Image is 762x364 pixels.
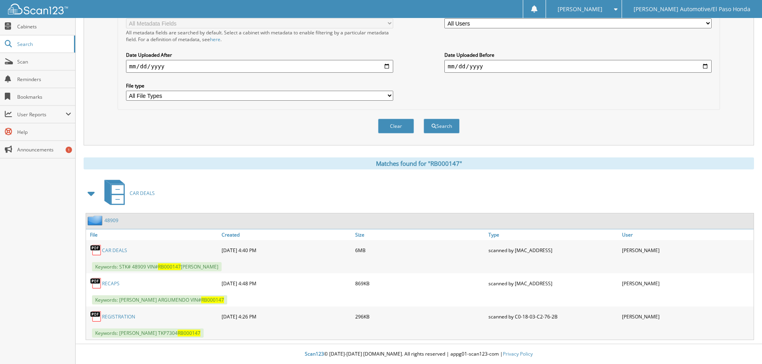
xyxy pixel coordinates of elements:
[444,60,712,73] input: end
[17,129,71,135] span: Help
[558,7,602,12] span: [PERSON_NAME]
[353,308,487,324] div: 296KB
[620,308,754,324] div: [PERSON_NAME]
[130,190,155,197] span: CAR DEALS
[90,244,102,256] img: PDF.png
[17,146,71,153] span: Announcements
[66,147,72,153] div: 1
[353,275,487,291] div: 869KB
[100,177,155,209] a: CAR DEALS
[90,277,102,289] img: PDF.png
[158,263,181,270] span: RB000147
[486,242,620,258] div: scanned by [MAC_ADDRESS]
[503,350,533,357] a: Privacy Policy
[126,82,393,89] label: File type
[620,275,754,291] div: [PERSON_NAME]
[305,350,324,357] span: Scan123
[84,157,754,169] div: Matches found for "RB000147"
[378,119,414,133] button: Clear
[76,344,762,364] div: © [DATE]-[DATE] [DOMAIN_NAME]. All rights reserved | appg01-scan123-com |
[104,217,118,224] a: 48909
[17,58,71,65] span: Scan
[620,229,754,240] a: User
[353,229,487,240] a: Size
[102,247,127,254] a: CAR DEALS
[17,76,71,83] span: Reminders
[353,242,487,258] div: 6MB
[102,280,120,287] a: RECAPS
[126,29,393,43] div: All metadata fields are searched by default. Select a cabinet with metadata to enable filtering b...
[102,313,135,320] a: REGISTRATION
[424,119,460,133] button: Search
[17,41,70,48] span: Search
[88,215,104,225] img: folder2.png
[220,275,353,291] div: [DATE] 4:48 PM
[201,296,224,303] span: RB000147
[90,310,102,322] img: PDF.png
[634,7,750,12] span: [PERSON_NAME] Automotive/El Paso Honda
[92,262,222,271] span: Keywords: STK# 48909 VIN# [PERSON_NAME]
[210,36,220,43] a: here
[486,308,620,324] div: scanned by C0-18-03-C2-76-2B
[220,229,353,240] a: Created
[220,242,353,258] div: [DATE] 4:40 PM
[486,229,620,240] a: Type
[17,93,71,100] span: Bookmarks
[92,328,204,338] span: Keywords: [PERSON_NAME] TKP7304
[17,111,66,118] span: User Reports
[8,4,68,14] img: scan123-logo-white.svg
[620,242,754,258] div: [PERSON_NAME]
[444,52,712,58] label: Date Uploaded Before
[126,52,393,58] label: Date Uploaded After
[126,60,393,73] input: start
[86,229,220,240] a: File
[220,308,353,324] div: [DATE] 4:26 PM
[17,23,71,30] span: Cabinets
[178,330,200,336] span: RB000147
[486,275,620,291] div: scanned by [MAC_ADDRESS]
[92,295,227,304] span: Keywords: [PERSON_NAME] ARGUMENDO VIN#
